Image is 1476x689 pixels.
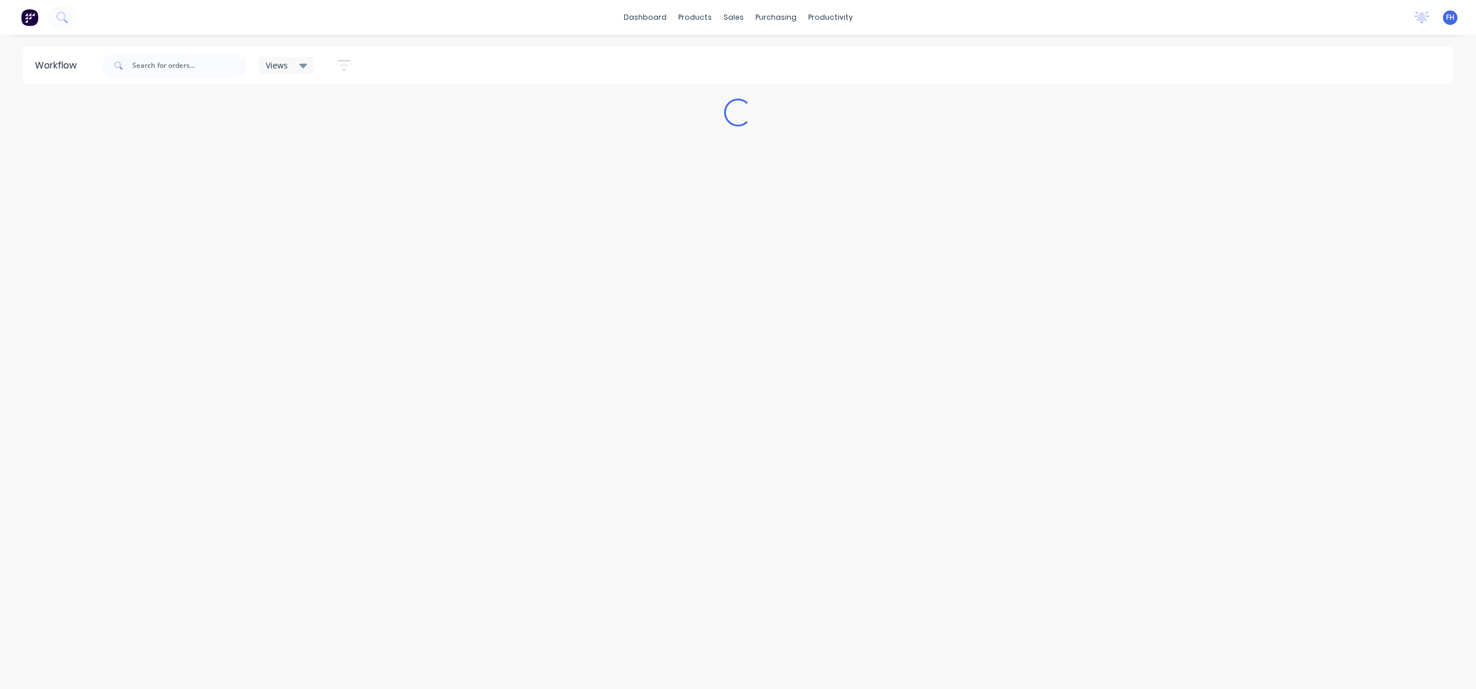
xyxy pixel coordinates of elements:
input: Search for orders... [132,54,247,77]
div: Workflow [35,59,82,72]
img: Factory [21,9,38,26]
span: Views [266,59,288,71]
div: productivity [802,9,859,26]
div: products [672,9,718,26]
span: FH [1446,12,1455,23]
a: dashboard [618,9,672,26]
div: sales [718,9,750,26]
div: purchasing [750,9,802,26]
